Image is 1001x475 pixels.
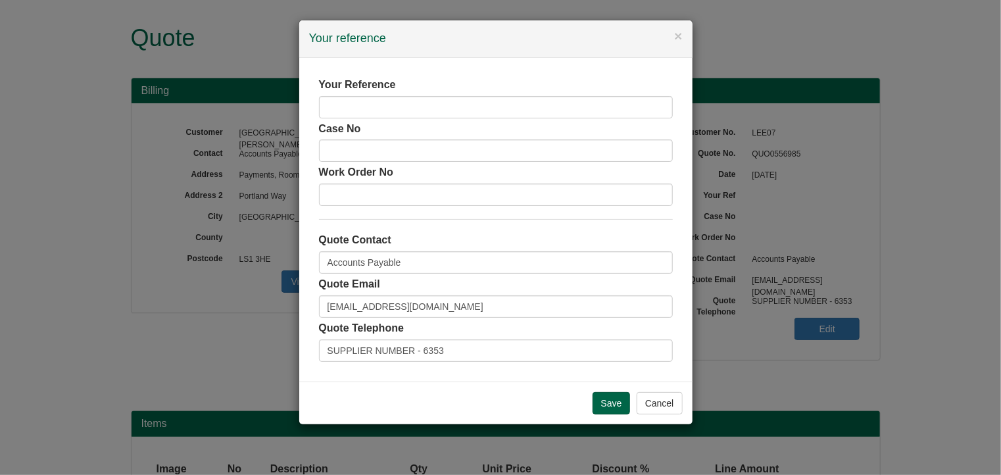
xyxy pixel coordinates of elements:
[309,30,683,47] h4: Your reference
[674,29,682,43] button: ×
[319,165,394,180] label: Work Order No
[593,392,631,414] input: Save
[319,78,396,93] label: Your Reference
[319,122,361,137] label: Case No
[319,277,380,292] label: Quote Email
[319,321,404,336] label: Quote Telephone
[637,392,683,414] button: Cancel
[319,233,391,248] label: Quote Contact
